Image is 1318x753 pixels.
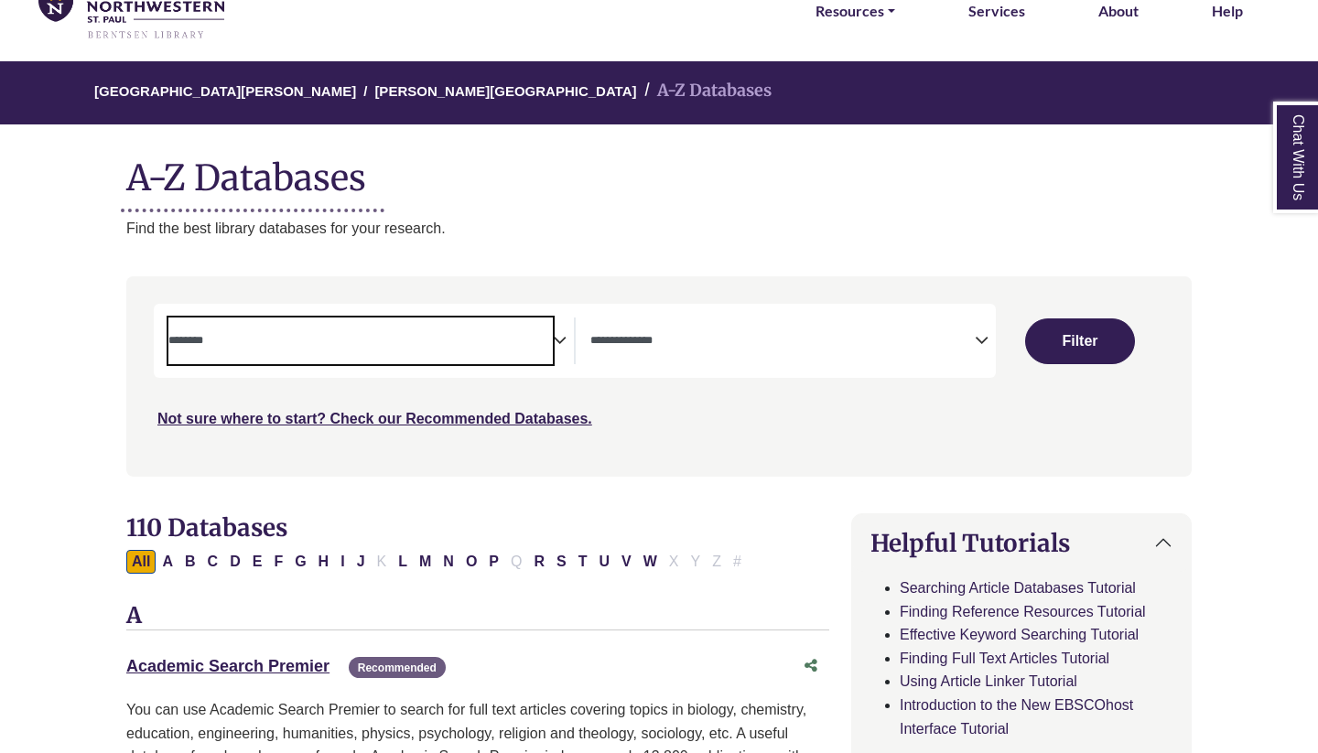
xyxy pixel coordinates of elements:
[1025,318,1135,364] button: Submit for Search Results
[289,550,311,574] button: Filter Results G
[638,550,663,574] button: Filter Results W
[900,697,1133,737] a: Introduction to the New EBSCOhost Interface Tutorial
[483,550,504,574] button: Filter Results P
[900,627,1139,642] a: Effective Keyword Searching Tutorial
[335,550,350,574] button: Filter Results I
[573,550,593,574] button: Filter Results T
[351,550,371,574] button: Filter Results J
[637,78,772,104] li: A-Z Databases
[313,550,335,574] button: Filter Results H
[793,649,829,683] button: Share this database
[224,550,246,574] button: Filter Results D
[900,651,1109,666] a: Finding Full Text Articles Tutorial
[247,550,268,574] button: Filter Results E
[438,550,459,574] button: Filter Results N
[460,550,482,574] button: Filter Results O
[126,553,749,568] div: Alpha-list to filter by first letter of database name
[126,657,329,675] a: Academic Search Premier
[374,81,636,99] a: [PERSON_NAME][GEOGRAPHIC_DATA]
[126,512,287,543] span: 110 Databases
[616,550,637,574] button: Filter Results V
[126,550,156,574] button: All
[900,673,1077,689] a: Using Article Linker Tutorial
[852,514,1191,572] button: Helpful Tutorials
[94,81,356,99] a: [GEOGRAPHIC_DATA][PERSON_NAME]
[593,550,615,574] button: Filter Results U
[126,61,1192,124] nav: breadcrumb
[157,550,178,574] button: Filter Results A
[126,143,1192,199] h1: A-Z Databases
[590,335,975,350] textarea: Search
[528,550,550,574] button: Filter Results R
[126,603,829,630] h3: A
[900,580,1136,596] a: Searching Article Databases Tutorial
[900,604,1146,619] a: Finding Reference Resources Tutorial
[202,550,224,574] button: Filter Results C
[551,550,572,574] button: Filter Results S
[157,411,592,426] a: Not sure where to start? Check our Recommended Databases.
[268,550,288,574] button: Filter Results F
[179,550,201,574] button: Filter Results B
[393,550,413,574] button: Filter Results L
[414,550,437,574] button: Filter Results M
[349,657,446,678] span: Recommended
[168,335,553,350] textarea: Search
[126,217,1192,241] p: Find the best library databases for your research.
[126,276,1192,476] nav: Search filters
